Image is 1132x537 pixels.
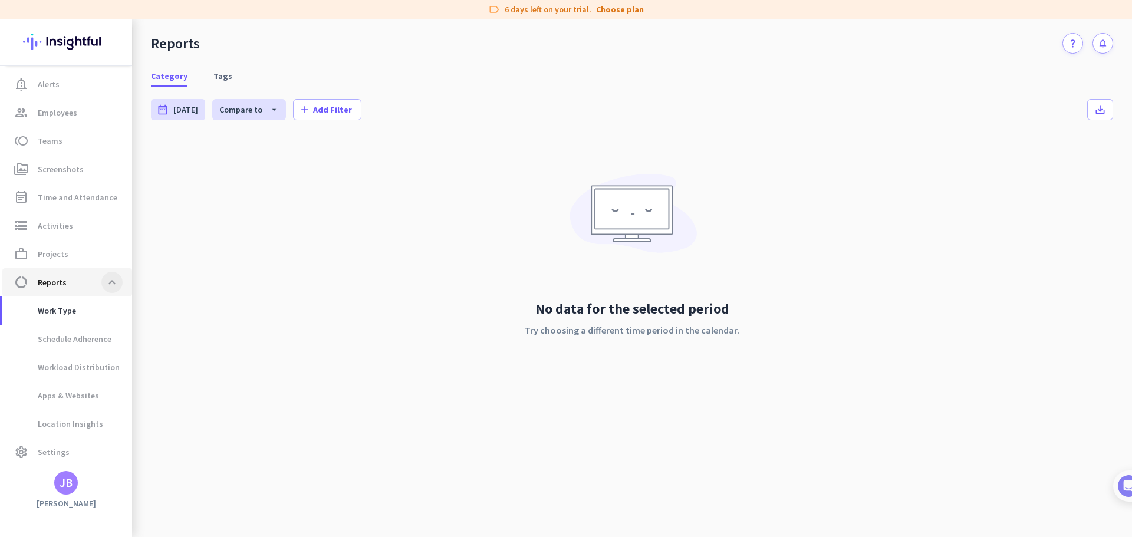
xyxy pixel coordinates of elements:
button: notifications [1092,33,1113,54]
a: Work Type [2,296,132,325]
span: Tags [213,70,232,82]
i: add [299,104,311,116]
span: Settings [38,445,70,459]
i: save_alt [1094,104,1106,116]
a: Workload Distribution [2,353,132,381]
i: label [488,4,500,15]
a: work_outlineProjects [2,240,132,268]
span: [DATE] [173,104,198,116]
span: Screenshots [38,162,84,176]
span: Work Type [12,296,76,325]
span: Location Insights [12,410,103,438]
img: Insightful logo [23,19,109,65]
button: expand_less [101,272,123,293]
a: Schedule Adherence [2,325,132,353]
i: notification_important [14,77,28,91]
a: settingsSettings [2,438,132,466]
span: Add Filter [313,104,352,116]
i: settings [14,445,28,459]
span: Apps & Websites [12,381,99,410]
span: Alerts [38,77,60,91]
i: notifications [1098,38,1108,48]
a: question_mark [1062,33,1083,54]
i: toll [14,134,28,148]
a: groupEmployees [2,98,132,127]
a: Choose plan [596,4,644,15]
i: event_note [14,190,28,205]
i: date_range [157,104,169,116]
button: save_alt [1087,99,1113,120]
i: group [14,106,28,120]
a: storageActivities [2,212,132,240]
img: No data [564,165,700,270]
a: tollTeams [2,127,132,155]
span: Teams [38,134,62,148]
span: Schedule Adherence [12,325,111,353]
i: perm_media [14,162,28,176]
i: arrow_drop_down [262,105,279,114]
a: data_usageReportsexpand_less [2,268,132,296]
div: Reports [151,35,200,52]
span: Time and Attendance [38,190,117,205]
a: notification_importantAlerts [2,70,132,98]
span: Projects [38,247,68,261]
i: work_outline [14,247,28,261]
span: Compare to [219,104,262,115]
div: JB [60,477,73,489]
a: Apps & Websites [2,381,132,410]
a: perm_mediaScreenshots [2,155,132,183]
span: Workload Distribution [12,353,120,381]
span: Reports [38,275,67,289]
a: Location Insights [2,410,132,438]
span: Activities [38,219,73,233]
span: Category [151,70,187,82]
button: addAdd Filter [293,99,361,120]
a: event_noteTime and Attendance [2,183,132,212]
i: question_mark [1068,38,1078,48]
i: storage [14,219,28,233]
span: Employees [38,106,77,120]
h2: No data for the selected period [525,299,739,318]
p: Try choosing a different time period in the calendar. [525,323,739,337]
i: data_usage [14,275,28,289]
